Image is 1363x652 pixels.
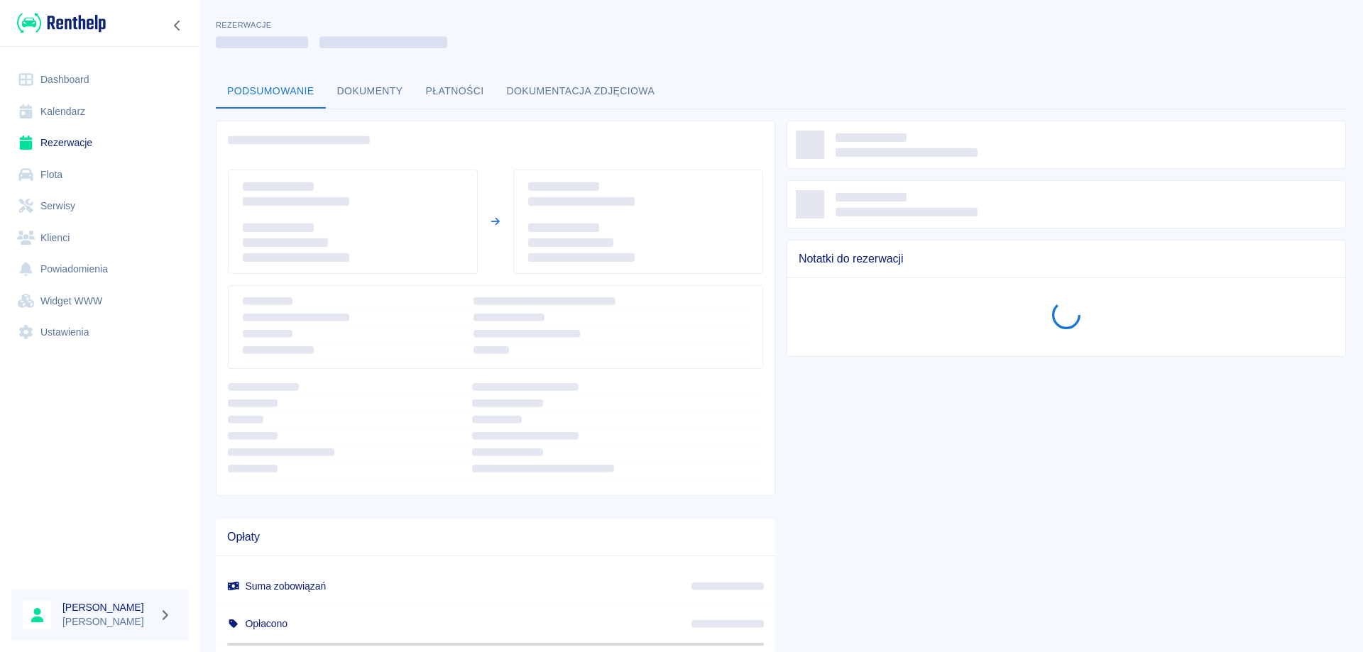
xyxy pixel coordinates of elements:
a: Widget WWW [11,285,188,317]
button: Dokumenty [326,74,415,109]
button: Zwiń nawigację [167,16,188,35]
p: [PERSON_NAME] [62,614,153,629]
a: Dashboard [11,64,188,96]
span: Rezerwacje [216,21,271,29]
a: Flota [11,159,188,191]
h6: Opłacono [227,617,669,631]
a: Serwisy [11,190,188,222]
h6: Suma zobowiązań [227,579,669,593]
a: Renthelp logo [11,11,106,35]
button: Podsumowanie [216,74,326,109]
a: Kalendarz [11,96,188,128]
a: Ustawienia [11,316,188,348]
h6: [PERSON_NAME] [62,600,153,614]
a: Powiadomienia [11,253,188,285]
button: Dokumentacja zdjęciowa [496,74,667,109]
span: Opłaty [227,530,764,544]
a: Klienci [11,222,188,254]
a: Rezerwacje [11,127,188,159]
button: Płatności [415,74,496,109]
img: Renthelp logo [17,11,106,35]
span: Notatki do rezerwacji [799,252,1334,266]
